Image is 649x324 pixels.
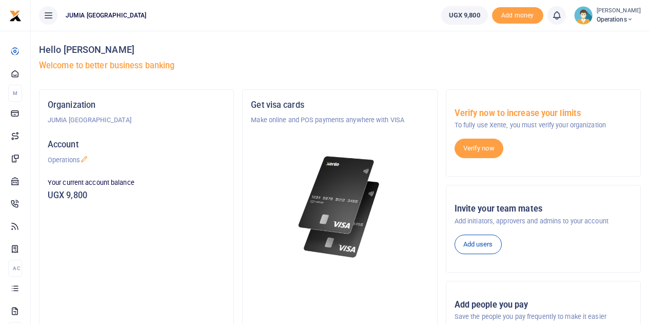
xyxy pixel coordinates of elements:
[251,115,428,125] p: Make online and POS payments anywhere with VISA
[48,140,225,150] h5: Account
[62,11,150,20] span: JUMIA [GEOGRAPHIC_DATA]
[455,139,503,158] a: Verify now
[39,61,641,71] h5: Welcome to better business banking
[39,44,641,55] h4: Hello [PERSON_NAME]
[455,216,632,226] p: Add initiators, approvers and admins to your account
[597,7,641,15] small: [PERSON_NAME]
[574,6,593,25] img: profile-user
[48,178,225,188] p: Your current account balance
[455,120,632,130] p: To fully use Xente, you must verify your organization
[597,15,641,24] span: Operations
[455,300,632,310] h5: Add people you pay
[492,11,543,18] a: Add money
[48,100,225,110] h5: Organization
[48,190,225,201] h5: UGX 9,800
[441,6,488,25] a: UGX 9,800
[455,312,632,322] p: Save the people you pay frequently to make it easier
[8,260,22,277] li: Ac
[492,7,543,24] li: Toup your wallet
[8,85,22,102] li: M
[296,150,384,264] img: xente-_physical_cards.png
[251,100,428,110] h5: Get visa cards
[9,10,22,22] img: logo-small
[455,235,502,254] a: Add users
[48,115,225,125] p: JUMIA [GEOGRAPHIC_DATA]
[455,204,632,214] h5: Invite your team mates
[48,155,225,165] p: Operations
[455,108,632,119] h5: Verify now to increase your limits
[574,6,641,25] a: profile-user [PERSON_NAME] Operations
[449,10,480,21] span: UGX 9,800
[437,6,492,25] li: Wallet ballance
[492,7,543,24] span: Add money
[9,11,22,19] a: logo-small logo-large logo-large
